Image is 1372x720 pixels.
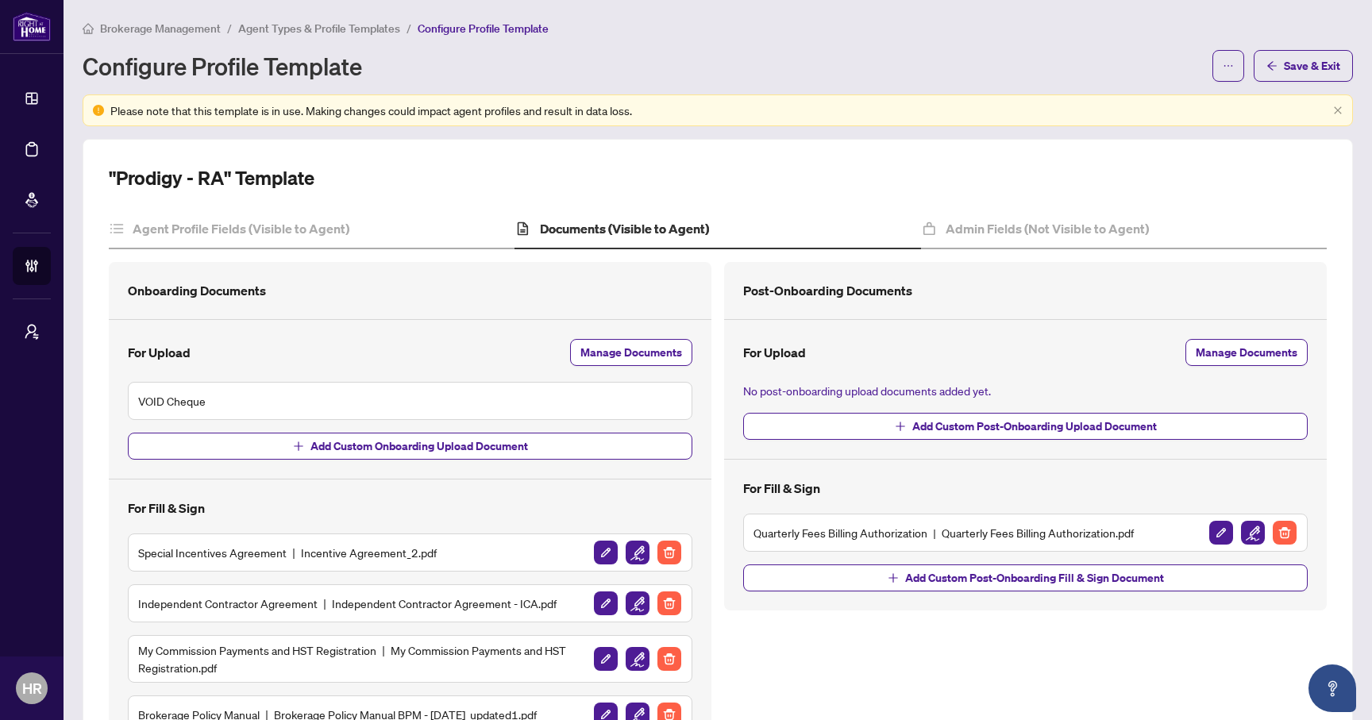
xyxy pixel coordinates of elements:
span: HR [22,677,42,699]
img: Delete [657,541,681,564]
button: Add Custom Onboarding Upload Document [128,433,692,460]
h4: Post-Onboarding Documents [743,281,912,300]
button: close [1333,106,1343,116]
button: Setup/Edit Fields [625,646,650,672]
img: Setup/Edit Fields [1241,521,1265,545]
button: Setup/Edit Fields [625,591,650,616]
button: Add Custom Post-Onboarding Fill & Sign Document [743,564,1308,591]
img: Setup/Edit Fields [626,647,649,671]
h5: VOID Cheque [138,392,206,410]
button: Delete [657,646,682,672]
span: arrow-left [1266,60,1278,71]
span: exclamation-circle [93,105,104,116]
span: user-switch [24,324,40,340]
li: / [227,19,232,37]
div: Please note that this template is in use. Making changes could impact agent profiles and result i... [110,102,1327,119]
img: Icon [594,591,618,615]
button: Add Custom Post-Onboarding Upload Document [743,413,1308,440]
button: Delete [657,591,682,616]
span: close [1333,106,1343,115]
span: Add Custom Post-Onboarding Fill & Sign Document [905,565,1164,591]
img: Icon [1209,521,1233,545]
img: Setup/Edit Fields [626,541,649,564]
h4: Onboarding Documents [128,281,266,300]
button: Save & Exit [1254,50,1353,82]
img: Delete [657,647,681,671]
span: Configure Profile Template [418,21,549,36]
span: No post-onboarding upload documents added yet. [743,382,1308,400]
button: Manage Documents [1185,339,1308,366]
h4: Admin Fields (Not Visible to Agent) [946,219,1149,238]
img: Setup/Edit Fields [626,591,649,615]
span: Agent Types & Profile Templates [238,21,400,36]
h4: For Fill & Sign [743,479,820,498]
h5: My Commission Payments and HST Registration My Commission Payments and HST Registration.pdf [138,641,593,676]
span: ellipsis [1223,60,1234,71]
button: Setup/Edit Fields [625,540,650,565]
h5: Quarterly Fees Billing Authorization Quarterly Fees Billing Authorization.pdf [753,524,1134,541]
span: Add Custom Onboarding Upload Document [310,433,528,459]
h4: For Upload [743,343,806,362]
h4: For Upload [128,343,191,362]
h4: Documents (Visible to Agent) [540,219,709,238]
button: Delete [657,540,682,565]
span: Brokerage Management [100,21,221,36]
h5: Special Incentives Agreement Incentive Agreement_2.pdf [138,544,437,561]
button: Delete [1272,520,1297,545]
h4: For Fill & Sign [128,499,205,518]
span: Manage Documents [1196,340,1297,365]
img: Delete [657,591,681,615]
h5: Independent Contractor Agreement Independent Contractor Agreement - ICA.pdf [138,595,557,612]
span: plus [293,441,304,452]
span: plus [888,572,899,583]
button: Open asap [1308,664,1356,712]
button: Icon [1208,520,1234,545]
button: Icon [593,646,619,672]
img: logo [13,12,51,41]
button: Manage Documents [570,339,692,366]
span: Add Custom Post-Onboarding Upload Document [912,414,1157,439]
h2: "Prodigy - RA" Template [109,165,314,191]
span: home [83,23,94,34]
img: Icon [594,647,618,671]
span: Manage Documents [580,340,682,365]
img: Icon [594,541,618,564]
img: Delete [1273,521,1297,545]
span: plus [895,421,906,432]
button: Setup/Edit Fields [1240,520,1266,545]
li: / [407,19,411,37]
h4: Agent Profile Fields (Visible to Agent) [133,219,349,238]
button: Icon [593,591,619,616]
button: Icon [593,540,619,565]
span: Save & Exit [1284,53,1340,79]
h1: Configure Profile Template [83,53,362,79]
